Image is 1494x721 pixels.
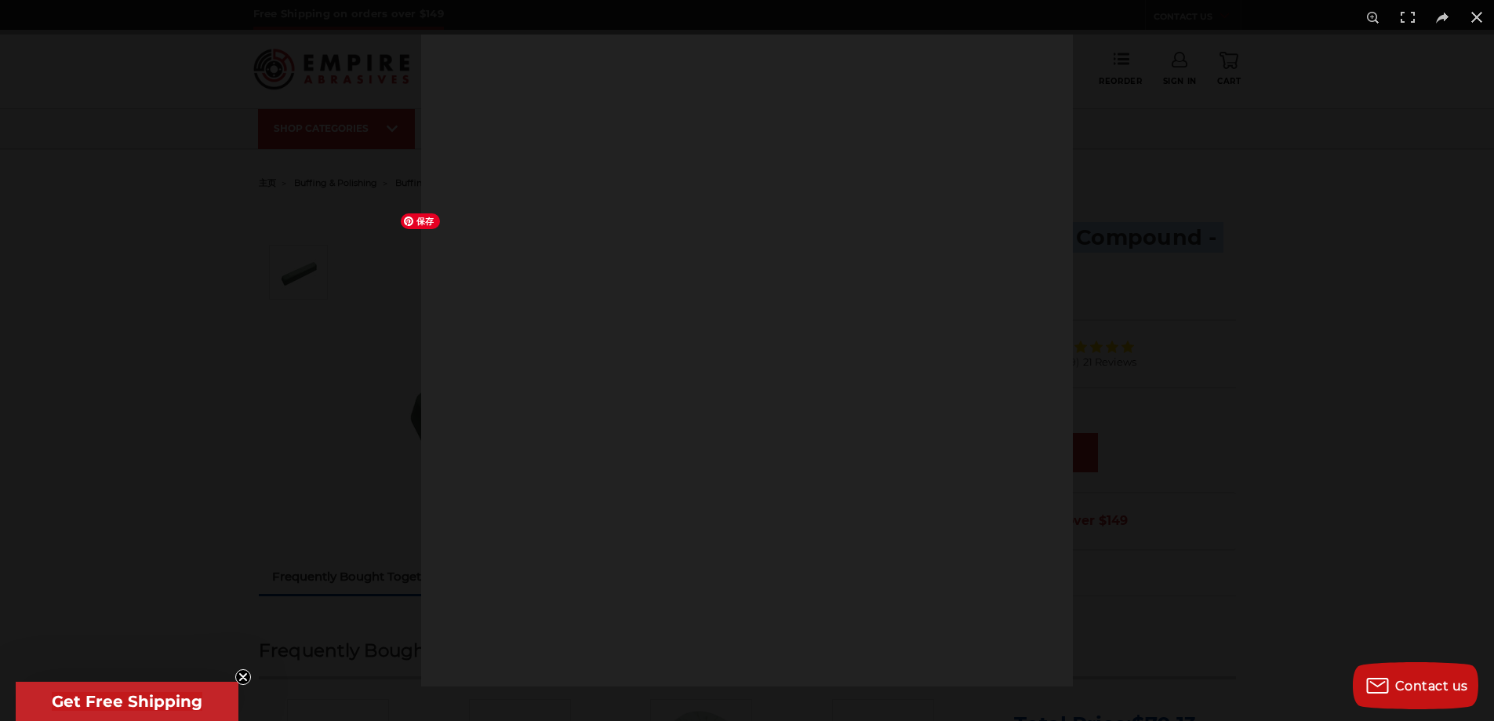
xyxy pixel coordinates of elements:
[16,682,238,721] div: Get Free ShippingClose teaser
[1395,679,1468,694] span: Contact us
[401,213,440,229] span: 保存
[235,669,251,685] button: Close teaser
[1353,662,1478,709] button: Contact us
[52,692,202,711] span: Get Free Shipping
